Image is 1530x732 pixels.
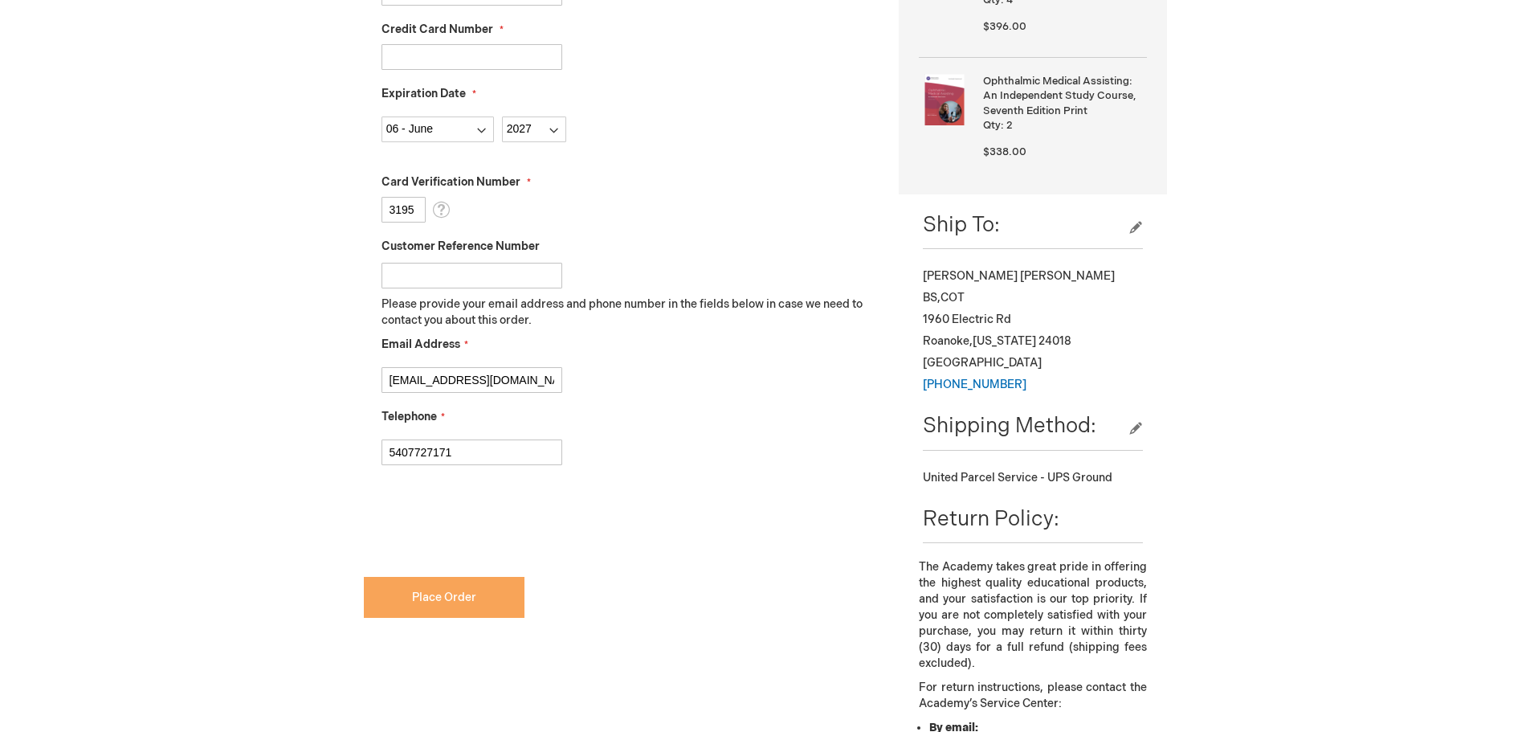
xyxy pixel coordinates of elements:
span: Ship To: [923,213,1000,238]
span: Shipping Method: [923,414,1096,439]
img: Ophthalmic Medical Assisting: An Independent Study Course, Seventh Edition Print [919,74,970,125]
span: Email Address [381,337,460,351]
span: $338.00 [983,145,1026,158]
input: Credit Card Number [381,44,562,70]
span: Telephone [381,410,437,423]
a: [PHONE_NUMBER] [923,378,1026,391]
span: Card Verification Number [381,175,520,189]
p: Please provide your email address and phone number in the fields below in case we need to contact... [381,296,875,329]
span: Place Order [412,591,476,604]
div: [PERSON_NAME] [PERSON_NAME] BS,COT 1960 Electric Rd Roanoke , 24018 [GEOGRAPHIC_DATA] [923,265,1142,395]
span: Expiration Date [381,87,466,100]
iframe: reCAPTCHA [364,491,608,554]
span: Customer Reference Number [381,239,540,253]
p: The Academy takes great pride in offering the highest quality educational products, and your sati... [919,559,1146,672]
strong: Ophthalmic Medical Assisting: An Independent Study Course, Seventh Edition Print [983,74,1142,119]
span: $396.00 [983,20,1026,33]
span: Qty [983,119,1001,132]
p: For return instructions, please contact the Academy’s Service Center: [919,680,1146,712]
button: Place Order [364,577,524,618]
span: 2 [1006,119,1013,132]
span: Credit Card Number [381,22,493,36]
input: Card Verification Number [381,197,426,223]
span: United Parcel Service - UPS Ground [923,471,1112,485]
span: [US_STATE] [973,334,1036,348]
span: Return Policy: [923,507,1059,532]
